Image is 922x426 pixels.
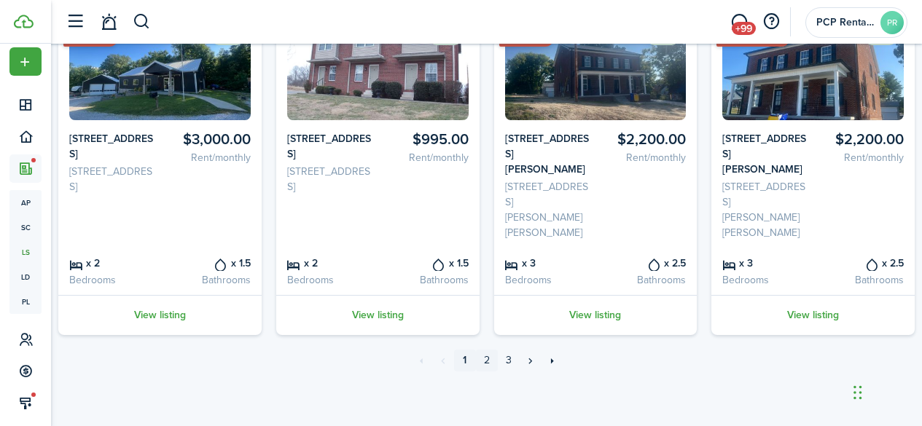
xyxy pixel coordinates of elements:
[505,179,590,240] card-listing-description: [STREET_ADDRESS][PERSON_NAME][PERSON_NAME]
[287,131,372,162] card-listing-title: [STREET_ADDRESS]
[505,272,590,288] card-listing-description: Bedrooms
[383,131,469,148] card-listing-title: $995.00
[276,295,480,335] a: View listing
[816,17,875,28] span: PCP Rental Division
[853,371,862,414] div: Drag
[383,255,469,271] card-listing-title: x 1.5
[505,18,687,120] img: Listing avatar
[819,255,904,271] card-listing-title: x 2.5
[601,131,686,148] card-listing-title: $2,200.00
[520,350,542,371] a: Next
[9,47,42,76] button: Open menu
[725,4,753,41] a: Messaging
[732,22,756,35] span: +99
[9,215,42,240] a: sc
[9,289,42,314] a: pl
[432,350,454,371] a: Previous
[505,255,590,271] card-listing-title: x 3
[601,255,686,271] card-listing-title: x 2.5
[383,272,469,288] card-listing-description: Bathrooms
[601,150,686,165] card-listing-description: Rent/monthly
[722,272,808,288] card-listing-description: Bedrooms
[722,131,808,177] card-listing-title: [STREET_ADDRESS][PERSON_NAME]
[165,272,251,288] card-listing-description: Bathrooms
[69,18,251,120] img: Listing avatar
[819,272,904,288] card-listing-description: Bathrooms
[819,150,904,165] card-listing-description: Rent/monthly
[287,164,372,194] card-listing-description: [STREET_ADDRESS]
[383,150,469,165] card-listing-description: Rent/monthly
[711,295,915,335] a: View listing
[454,350,476,371] a: 1
[880,11,904,34] avatar-text: PR
[498,350,520,371] a: 3
[476,350,498,371] a: 2
[69,131,155,162] card-listing-title: [STREET_ADDRESS]
[819,131,904,148] card-listing-title: $2,200.00
[759,9,784,34] button: Open resource center
[133,9,151,34] button: Search
[505,131,590,177] card-listing-title: [STREET_ADDRESS][PERSON_NAME]
[494,295,698,335] a: View listing
[69,272,155,288] card-listing-description: Bedrooms
[287,272,372,288] card-listing-description: Bedrooms
[9,264,42,289] a: ld
[69,255,155,271] card-listing-title: x 2
[69,164,155,194] card-listing-description: [STREET_ADDRESS]
[165,255,251,271] card-listing-title: x 1.5
[410,350,432,371] a: First
[61,8,89,36] button: Open sidebar
[849,356,922,426] iframe: Chat Widget
[9,240,42,264] a: ls
[165,131,251,148] card-listing-title: $3,000.00
[14,15,34,28] img: TenantCloud
[542,350,563,371] a: Last
[722,179,808,240] card-listing-description: [STREET_ADDRESS][PERSON_NAME][PERSON_NAME]
[287,18,469,120] img: Listing avatar
[601,272,686,288] card-listing-description: Bathrooms
[722,255,808,271] card-listing-title: x 3
[95,4,122,41] a: Notifications
[287,255,372,271] card-listing-title: x 2
[722,18,904,120] img: Listing avatar
[165,150,251,165] card-listing-description: Rent/monthly
[9,190,42,215] a: ap
[58,295,262,335] a: View listing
